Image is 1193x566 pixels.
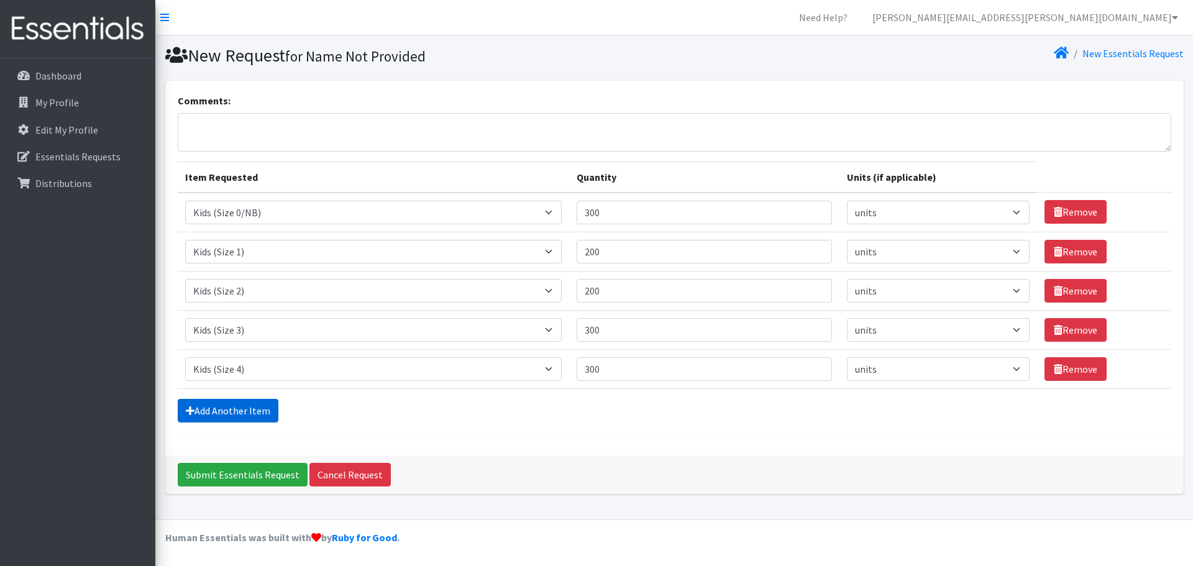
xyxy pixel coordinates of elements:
a: Cancel Request [309,463,391,486]
a: Ruby for Good [332,531,397,544]
p: Dashboard [35,70,81,82]
a: Remove [1044,240,1107,263]
small: for Name Not Provided [285,47,426,65]
a: Remove [1044,318,1107,342]
a: Essentials Requests [5,144,150,169]
a: Add Another Item [178,399,278,422]
input: Submit Essentials Request [178,463,308,486]
label: Comments: [178,93,231,108]
img: HumanEssentials [5,8,150,50]
a: Edit My Profile [5,117,150,142]
th: Item Requested [178,162,569,193]
p: My Profile [35,96,79,109]
a: New Essentials Request [1082,47,1184,60]
a: Distributions [5,171,150,196]
a: [PERSON_NAME][EMAIL_ADDRESS][PERSON_NAME][DOMAIN_NAME] [862,5,1188,30]
strong: Human Essentials was built with by . [165,531,400,544]
th: Units (if applicable) [839,162,1037,193]
a: Need Help? [789,5,857,30]
a: Remove [1044,357,1107,381]
p: Essentials Requests [35,150,121,163]
a: Remove [1044,200,1107,224]
p: Distributions [35,177,92,189]
a: My Profile [5,90,150,115]
p: Edit My Profile [35,124,98,136]
h1: New Request [165,45,670,66]
a: Remove [1044,279,1107,303]
th: Quantity [569,162,840,193]
a: Dashboard [5,63,150,88]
